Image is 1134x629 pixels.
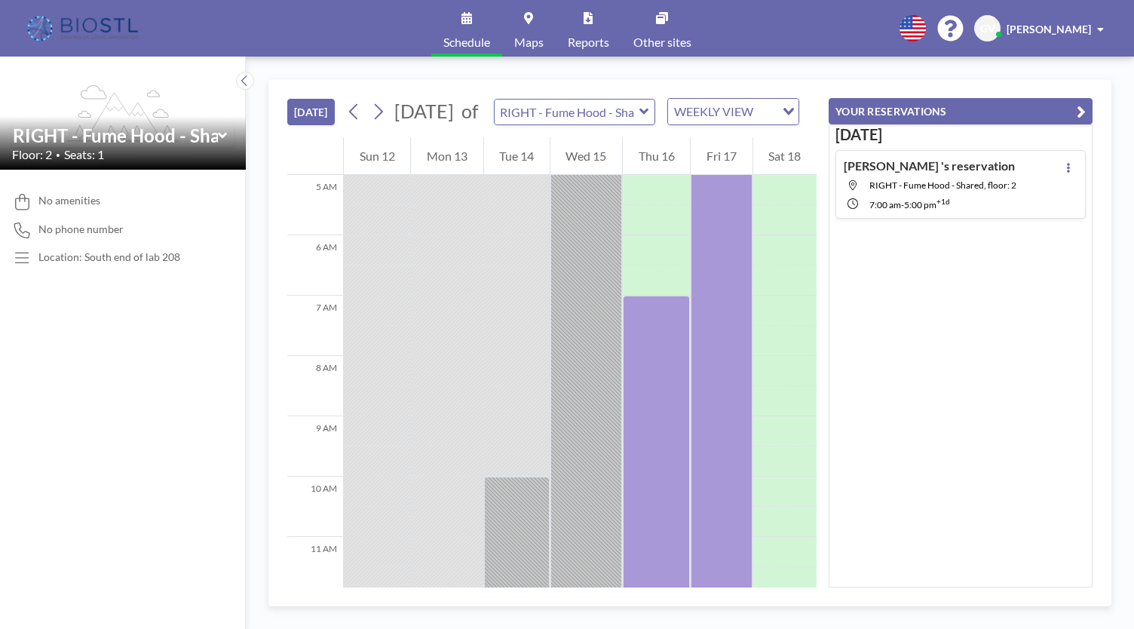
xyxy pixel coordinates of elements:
[394,100,454,122] span: [DATE]
[980,22,995,35] span: GV
[287,296,343,356] div: 7 AM
[495,100,639,124] input: RIGHT - Fume Hood - Shared
[484,137,550,175] div: Tue 14
[623,137,690,175] div: Thu 16
[287,356,343,416] div: 8 AM
[671,102,756,121] span: WEEKLY VIEW
[24,14,144,44] img: organization-logo
[38,194,100,207] span: No amenities
[550,137,622,175] div: Wed 15
[287,99,335,125] button: [DATE]
[287,477,343,537] div: 10 AM
[568,36,609,48] span: Reports
[38,222,124,236] span: No phone number
[13,124,218,146] input: RIGHT - Fume Hood - Shared
[344,137,410,175] div: Sun 12
[287,175,343,235] div: 5 AM
[936,197,950,206] sup: +1d
[869,179,1016,191] span: RIGHT - Fume Hood - Shared, floor: 2
[443,36,490,48] span: Schedule
[869,199,901,210] span: 7:00 AM
[38,250,180,264] p: Location: South end of lab 208
[287,537,343,597] div: 11 AM
[691,137,752,175] div: Fri 17
[844,158,1015,173] h4: [PERSON_NAME] 's reservation
[12,147,52,162] span: Floor: 2
[758,102,774,121] input: Search for option
[411,137,483,175] div: Mon 13
[829,98,1093,124] button: YOUR RESERVATIONS
[64,147,104,162] span: Seats: 1
[668,99,798,124] div: Search for option
[901,199,904,210] span: -
[56,150,60,160] span: •
[753,137,817,175] div: Sat 18
[287,235,343,296] div: 6 AM
[633,36,691,48] span: Other sites
[1007,23,1091,35] span: [PERSON_NAME]
[514,36,544,48] span: Maps
[835,125,1086,144] h3: [DATE]
[904,199,936,210] span: 5:00 PM
[461,100,478,123] span: of
[287,416,343,477] div: 9 AM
